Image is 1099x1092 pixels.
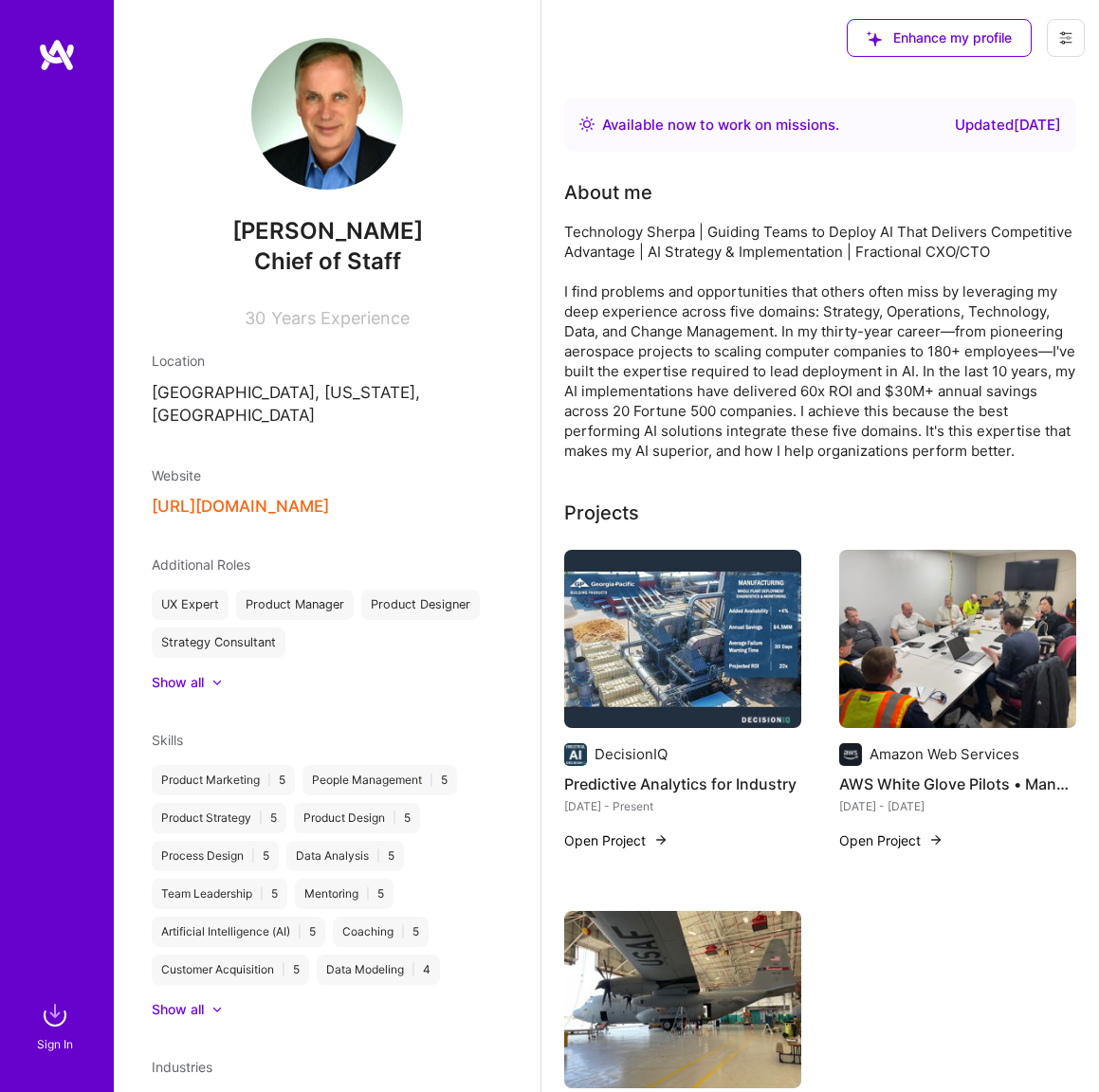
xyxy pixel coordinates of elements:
div: Customer Acquisition 5 [152,955,309,985]
span: Website [152,467,201,483]
div: Show all [152,673,204,692]
span: | [260,886,264,901]
button: Open Project [564,830,669,850]
div: Technology Sherpa | Guiding Teams to Deploy AI That Delivers Competitive Advantage | AI Strategy ... [564,222,1076,461]
div: Location [152,351,503,371]
img: sign in [36,996,74,1034]
span: | [251,848,255,864]
div: Product Manager [236,590,354,620]
div: Strategy Consultant [152,628,285,658]
img: arrow-right [928,832,943,847]
img: logo [38,38,76,72]
img: User Avatar [251,38,403,190]
img: AWS White Glove Pilots • Manufacturing [839,550,1076,728]
h4: AWS White Glove Pilots • Manufacturing [839,772,1076,796]
h4: Predictive Analytics for Industry [564,772,801,796]
div: People Management 5 [302,765,457,795]
img: Company logo [564,743,587,766]
span: | [366,886,370,901]
span: | [298,924,302,939]
div: Tell us a little about yourself [564,178,652,207]
div: [DATE] - Present [564,796,801,816]
div: Product Strategy 5 [152,803,286,833]
div: Projects [564,499,639,527]
img: Predictive Analytics for Industry [564,550,801,728]
img: Availability [579,117,595,132]
div: Sign In [37,1034,73,1054]
span: [PERSON_NAME] [152,217,503,246]
div: UX Expert [152,590,229,620]
div: Data Analysis 5 [286,841,404,871]
div: Artificial Intelligence (AI) 5 [152,917,325,947]
span: | [393,810,396,826]
span: | [282,962,285,977]
div: DecisionIQ [595,744,668,764]
div: Amazon Web Services [870,744,1019,764]
div: Team Leadership 5 [152,879,287,909]
div: Data Modeling 4 [317,955,440,985]
div: Show all [152,1000,204,1019]
span: | [430,773,433,788]
span: Chief of Staff [254,247,401,275]
span: | [259,810,263,826]
div: Updated [DATE] [955,114,1061,136]
div: About me [564,178,652,207]
div: Process Design 5 [152,841,279,871]
img: AI/NLP Maintenance Coding App for USAF C-130 Aircraft [564,911,801,1089]
div: Product Designer [361,590,480,620]
span: Skills [152,732,183,748]
div: Product Marketing 5 [152,765,295,795]
div: Available now to work on missions . [602,114,839,136]
button: [URL][DOMAIN_NAME] [152,497,329,517]
div: [DATE] - [DATE] [839,796,1076,816]
span: | [412,962,415,977]
div: Mentoring 5 [295,879,394,909]
img: arrow-right [653,832,669,847]
a: sign inSign In [40,996,74,1054]
span: | [267,773,271,788]
img: Company logo [839,743,862,766]
span: Years Experience [271,308,410,328]
span: Industries [152,1059,212,1075]
div: Coaching 5 [333,917,429,947]
button: Open Project [839,830,943,850]
span: | [376,848,380,864]
span: Additional Roles [152,556,250,573]
div: Product Design 5 [294,803,420,833]
p: [GEOGRAPHIC_DATA], [US_STATE], [GEOGRAPHIC_DATA] [152,382,503,428]
span: 30 [245,308,266,328]
span: | [401,924,405,939]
